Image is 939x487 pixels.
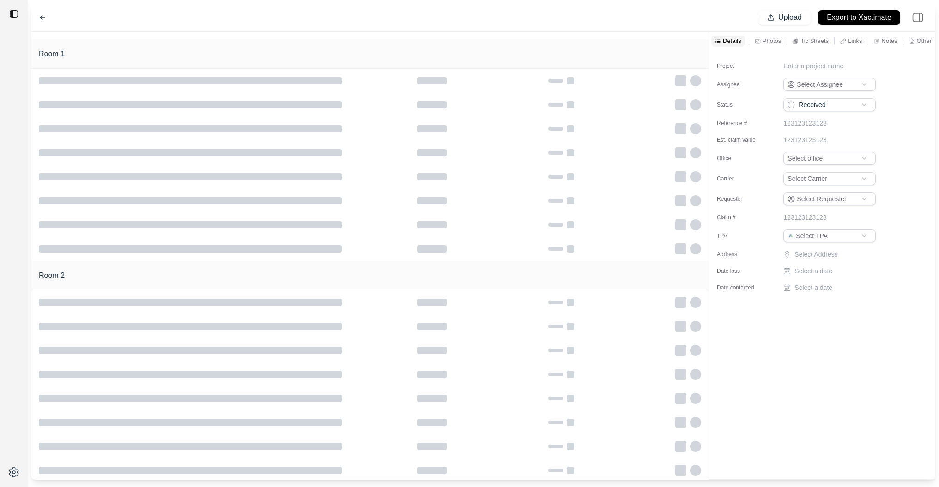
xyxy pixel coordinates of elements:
[758,10,811,25] button: Upload
[717,81,763,88] label: Assignee
[717,101,763,108] label: Status
[717,62,763,70] label: Project
[778,12,802,23] p: Upload
[783,135,826,144] p: 123123123123
[717,136,763,144] label: Est. claim value
[9,9,18,18] img: toggle sidebar
[717,232,763,240] label: TPA
[827,12,891,23] p: Export to Xactimate
[717,267,763,275] label: Date loss
[763,37,781,45] p: Photos
[717,251,763,258] label: Address
[818,10,900,25] button: Export to Xactimate
[917,37,932,45] p: Other
[794,283,832,292] p: Select a date
[848,37,862,45] p: Links
[717,155,763,162] label: Office
[800,37,829,45] p: Tic Sheets
[908,7,928,28] img: right-panel.svg
[717,195,763,203] label: Requester
[717,120,763,127] label: Reference #
[783,213,826,222] p: 123123123123
[39,48,65,60] h1: Room 1
[717,214,763,221] label: Claim #
[717,284,763,291] label: Date contacted
[717,175,763,182] label: Carrier
[783,119,826,128] p: 123123123123
[723,37,741,45] p: Details
[794,250,878,259] p: Select Address
[882,37,897,45] p: Notes
[39,270,65,281] h1: Room 2
[794,266,832,276] p: Select a date
[783,61,843,71] p: Enter a project name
